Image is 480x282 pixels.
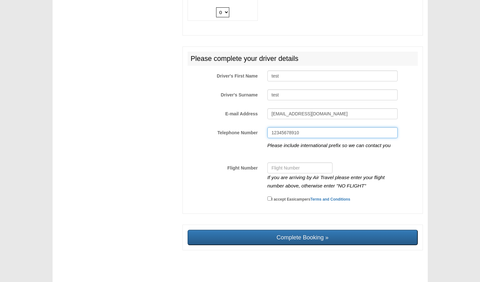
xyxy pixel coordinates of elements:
[267,196,272,201] input: I accept EasicampersTerms and Conditions
[183,70,263,79] label: Driver's First Name
[267,70,398,81] input: Driver's First Name
[267,175,385,188] i: If you are arriving by Air Travel please enter your flight number above, otherwise enter "NO FLIGHT"
[183,108,263,117] label: E-mail Address
[267,143,391,148] i: Please include international prefix so we can contact you
[267,89,398,100] input: Driver's Surname
[272,197,350,202] small: I accept Easicampers
[310,197,350,202] a: Terms and Conditions
[267,108,398,119] input: E-mail Address
[267,162,333,173] input: Flight Number
[267,127,398,138] input: Telephone Number
[183,162,263,171] label: Flight Number
[183,89,263,98] label: Driver's Surname
[188,230,418,245] input: Complete Booking »
[183,127,263,136] label: Telephone Number
[188,52,418,66] h2: Please complete your driver details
